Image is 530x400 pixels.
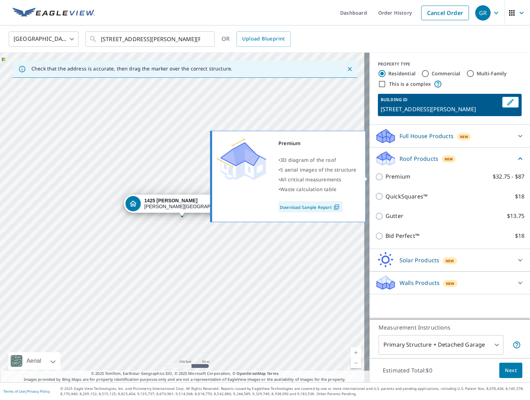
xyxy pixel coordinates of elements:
[280,157,336,163] span: 3D diagram of the roof
[8,352,60,370] div: Aerial
[3,389,25,394] a: Terms of Use
[237,371,266,376] a: OpenStreetMap
[515,232,524,240] p: $18
[351,358,361,368] a: Current Level 17, Zoom Out
[278,175,357,184] div: •
[280,176,341,183] span: All critical measurements
[379,335,503,355] div: Primary Structure + Detached Garage
[400,279,440,287] p: Walls Products
[381,97,408,103] p: BUILDING ID
[31,66,232,72] p: Check that the address is accurate, then drag the marker over the correct structure.
[242,35,285,43] span: Upload Blueprint
[124,195,240,216] div: Dropped pin, building 1, Residential property, 1425 Nathan Ln Anna, TX 75409
[400,256,439,264] p: Solar Products
[505,366,517,375] span: Next
[513,341,521,349] span: Your report will include the primary structure and a detached garage if one exists.
[278,184,357,194] div: •
[278,165,357,175] div: •
[332,204,341,210] img: Pdf Icon
[502,97,519,108] button: Edit building 1
[9,29,79,49] div: [GEOGRAPHIC_DATA]
[477,70,507,77] label: Multi-Family
[217,138,266,180] img: Premium
[144,198,236,210] div: [PERSON_NAME][GEOGRAPHIC_DATA]
[3,389,50,393] p: |
[446,281,455,286] span: New
[60,386,527,397] p: © 2025 Eagle View Technologies, Inc. and Pictometry International Corp. All Rights Reserved. Repo...
[375,150,524,167] div: Roof ProductsNew
[375,128,524,144] div: Full House ProductsNew
[386,172,410,181] p: Premium
[91,371,278,377] span: © 2025 TomTom, Earthstar Geographics SIO, © 2025 Microsoft Corporation, ©
[389,81,431,88] label: This is a complex
[377,363,438,378] p: Estimated Total: $0
[475,5,491,21] div: GR
[499,363,522,378] button: Next
[460,134,469,139] span: New
[378,61,522,67] div: PROPERTY TYPE
[351,347,361,358] a: Current Level 17, Zoom In
[400,154,438,163] p: Roof Products
[515,192,524,201] p: $18
[280,166,356,173] span: 5 aerial images of the structure
[421,6,469,20] a: Cancel Order
[375,252,524,269] div: Solar ProductsNew
[493,172,524,181] p: $32.75 - $87
[386,192,427,201] p: QuickSquares™
[446,258,454,264] span: New
[222,31,291,47] div: OR
[237,31,290,47] a: Upload Blueprint
[280,186,336,193] span: Waste calculation table
[24,352,43,370] div: Aerial
[278,201,343,212] a: Download Sample Report
[379,323,521,332] p: Measurement Instructions
[13,8,95,18] img: EV Logo
[101,29,200,49] input: Search by address or latitude-longitude
[388,70,416,77] label: Residential
[432,70,461,77] label: Commercial
[345,65,354,74] button: Close
[386,232,419,240] p: Bid Perfect™
[278,138,357,148] div: Premium
[507,212,524,220] p: $13.75
[278,155,357,165] div: •
[445,156,453,162] span: New
[386,212,403,220] p: Gutter
[144,198,198,203] strong: 1425 [PERSON_NAME]
[27,389,50,394] a: Privacy Policy
[400,132,454,140] p: Full House Products
[375,274,524,291] div: Walls ProductsNew
[267,371,278,376] a: Terms
[381,105,499,113] p: [STREET_ADDRESS][PERSON_NAME]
